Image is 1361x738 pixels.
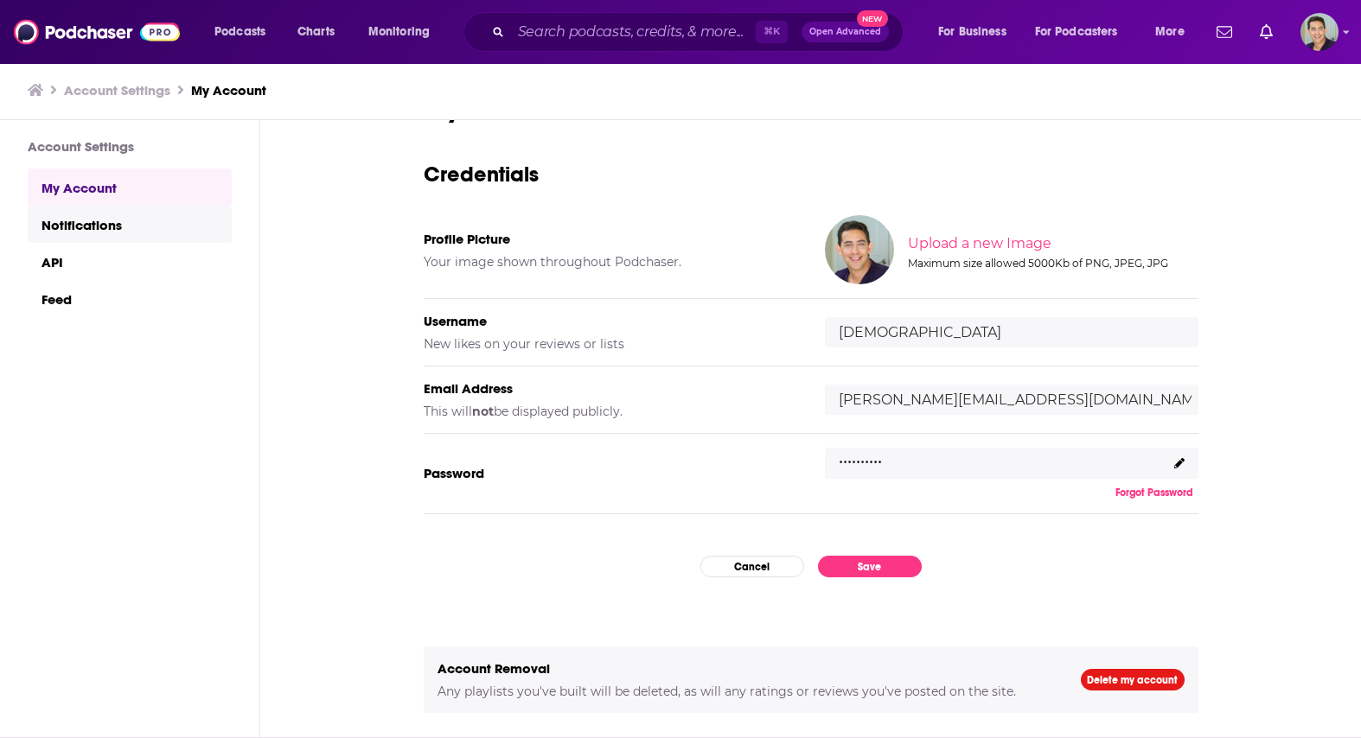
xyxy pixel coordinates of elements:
[424,380,797,397] h5: Email Address
[802,22,889,42] button: Open AdvancedNew
[1024,18,1143,46] button: open menu
[1300,13,1339,51] span: Logged in as EvanMarcKatz
[28,138,232,155] h3: Account Settings
[202,18,288,46] button: open menu
[28,243,232,280] a: API
[438,684,1053,699] h5: Any playlists you've built will be deleted, as will any ratings or reviews you've posted on the s...
[424,254,797,270] h5: Your image shown throughout Podchaser.
[857,10,888,27] span: New
[1300,13,1339,51] button: Show profile menu
[825,317,1198,347] input: username
[1210,17,1239,47] a: Show notifications dropdown
[64,82,170,99] a: Account Settings
[825,215,894,284] img: Your profile image
[1035,20,1118,44] span: For Podcasters
[28,169,232,206] a: My Account
[938,20,1006,44] span: For Business
[191,82,266,99] a: My Account
[424,336,797,352] h5: New likes on your reviews or lists
[480,12,920,52] div: Search podcasts, credits, & more...
[818,556,922,577] button: Save
[424,404,797,419] h5: This will be displayed publicly.
[356,18,452,46] button: open menu
[1253,17,1280,47] a: Show notifications dropdown
[1081,669,1185,690] a: Delete my account
[438,660,1053,677] h5: Account Removal
[214,20,265,44] span: Podcasts
[424,161,1198,188] h3: Credentials
[908,257,1195,270] div: Maximum size allowed 5000Kb of PNG, JPEG, JPG
[14,16,180,48] img: Podchaser - Follow, Share and Rate Podcasts
[926,18,1028,46] button: open menu
[297,20,335,44] span: Charts
[1155,20,1185,44] span: More
[286,18,345,46] a: Charts
[368,20,430,44] span: Monitoring
[1110,486,1198,499] button: Forgot Password
[1300,13,1339,51] img: User Profile
[28,280,232,317] a: Feed
[809,28,881,36] span: Open Advanced
[424,231,797,247] h5: Profile Picture
[756,21,788,43] span: ⌘ K
[424,465,797,481] h5: Password
[511,18,756,46] input: Search podcasts, credits, & more...
[839,443,882,468] p: ..........
[424,313,797,329] h5: Username
[825,385,1198,415] input: email
[472,404,494,419] b: not
[28,206,232,243] a: Notifications
[1143,18,1206,46] button: open menu
[700,556,804,577] button: Cancel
